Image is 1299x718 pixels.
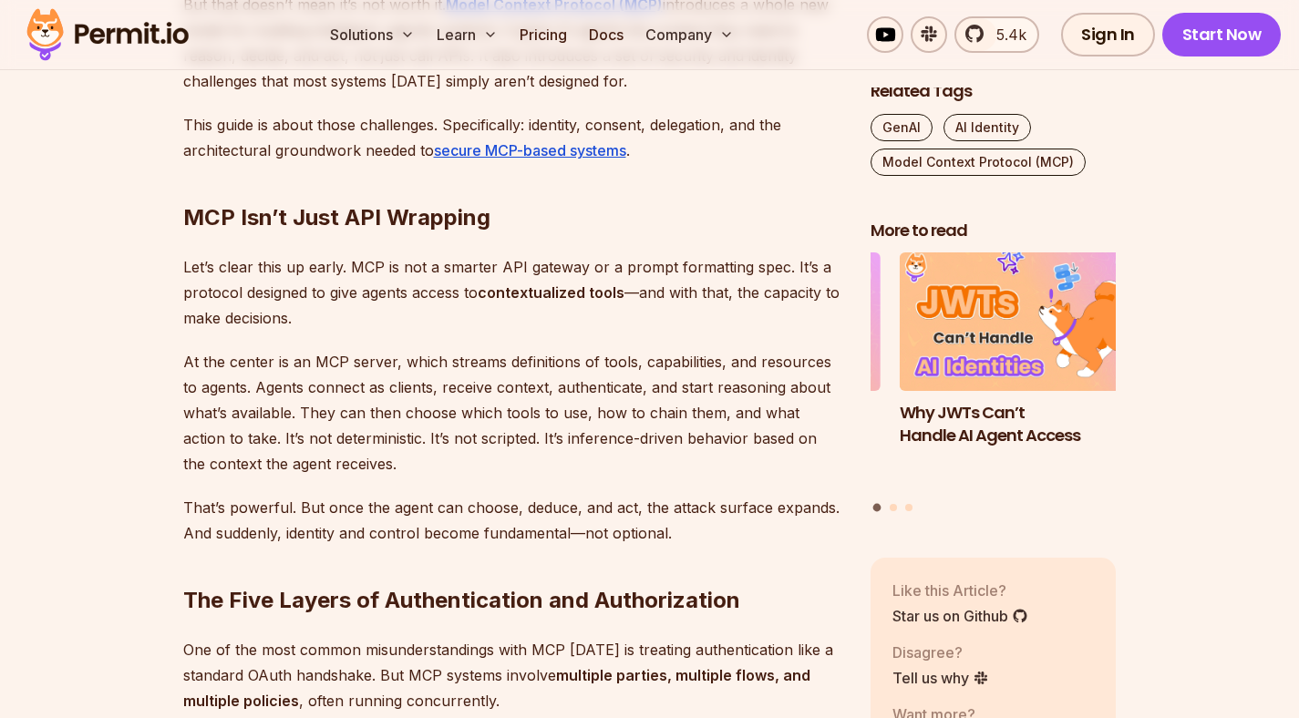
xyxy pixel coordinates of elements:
[900,253,1146,493] li: 1 of 3
[890,504,897,511] button: Go to slide 2
[183,513,841,615] h2: The Five Layers of Authentication and Authorization
[183,349,841,477] p: At the center is an MCP server, which streams definitions of tools, capabilities, and resources t...
[638,16,741,53] button: Company
[478,283,624,302] strong: contextualized tools
[943,114,1031,141] a: AI Identity
[582,16,631,53] a: Docs
[434,141,626,159] a: secure MCP-based systems
[892,641,989,663] p: Disagree?
[512,16,574,53] a: Pricing
[871,220,1117,242] h2: More to read
[892,580,1028,601] p: Like this Article?
[634,253,881,493] li: 3 of 3
[871,253,1117,515] div: Posts
[323,16,422,53] button: Solutions
[183,130,841,232] h2: MCP Isn’t Just API Wrapping
[183,637,841,713] p: One of the most common misunderstandings with MCP [DATE] is treating authentication like a standa...
[18,4,197,66] img: Permit logo
[1061,13,1155,56] a: Sign In
[892,667,989,689] a: Tell us why
[634,402,881,492] h3: Delegating AI Permissions to Human Users with [DOMAIN_NAME]’s Access Request MCP
[634,253,881,392] img: Delegating AI Permissions to Human Users with Permit.io’s Access Request MCP
[183,112,841,163] p: This guide is about those challenges. Specifically: identity, consent, delegation, and the archit...
[892,605,1028,627] a: Star us on Github
[900,253,1146,392] img: Why JWTs Can’t Handle AI Agent Access
[900,253,1146,493] a: Why JWTs Can’t Handle AI Agent AccessWhy JWTs Can’t Handle AI Agent Access
[871,114,933,141] a: GenAI
[900,402,1146,447] h3: Why JWTs Can’t Handle AI Agent Access
[905,504,912,511] button: Go to slide 3
[1162,13,1282,56] a: Start Now
[183,666,810,710] strong: multiple parties, multiple flows, and multiple policies
[871,149,1086,176] a: Model Context Protocol (MCP)
[871,80,1117,103] h2: Related Tags
[873,504,881,512] button: Go to slide 1
[183,254,841,331] p: Let’s clear this up early. MCP is not a smarter API gateway or a prompt formatting spec. It’s a p...
[429,16,505,53] button: Learn
[183,495,841,546] p: That’s powerful. But once the agent can choose, deduce, and act, the attack surface expands. And ...
[954,16,1039,53] a: 5.4k
[985,24,1026,46] span: 5.4k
